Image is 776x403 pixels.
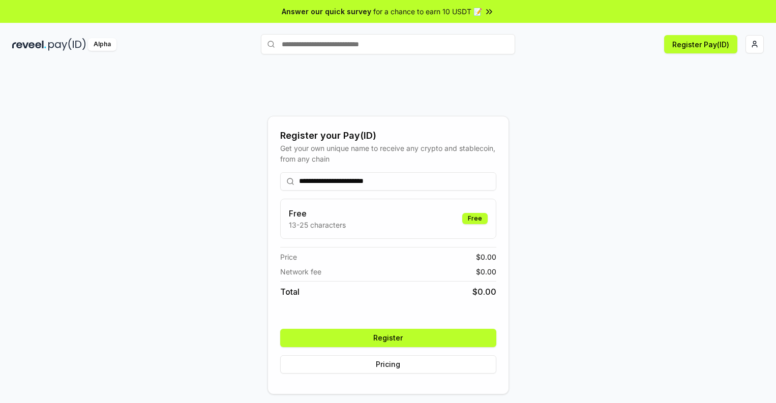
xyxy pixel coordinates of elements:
[476,266,496,277] span: $ 0.00
[48,38,86,51] img: pay_id
[280,252,297,262] span: Price
[472,286,496,298] span: $ 0.00
[476,252,496,262] span: $ 0.00
[88,38,116,51] div: Alpha
[280,329,496,347] button: Register
[12,38,46,51] img: reveel_dark
[373,6,482,17] span: for a chance to earn 10 USDT 📝
[280,129,496,143] div: Register your Pay(ID)
[282,6,371,17] span: Answer our quick survey
[462,213,488,224] div: Free
[280,286,300,298] span: Total
[280,355,496,374] button: Pricing
[280,143,496,164] div: Get your own unique name to receive any crypto and stablecoin, from any chain
[280,266,321,277] span: Network fee
[289,207,346,220] h3: Free
[664,35,737,53] button: Register Pay(ID)
[289,220,346,230] p: 13-25 characters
